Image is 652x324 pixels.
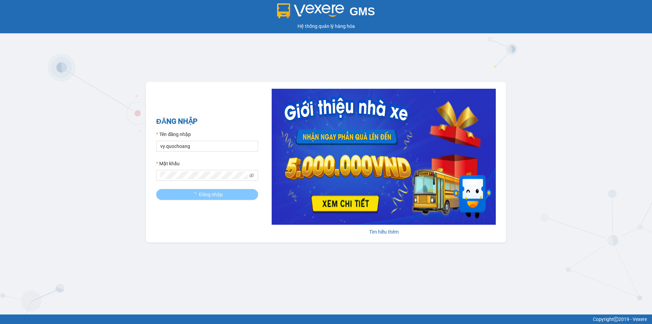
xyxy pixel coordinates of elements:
[199,191,223,198] span: Đăng nhập
[160,172,248,179] input: Mật khẩu
[249,173,254,178] span: eye-invisible
[192,192,199,197] span: loading
[156,131,191,138] label: Tên đăng nhập
[156,116,258,127] h2: ĐĂNG NHẬP
[2,22,650,30] div: Hệ thống quản lý hàng hóa
[156,160,180,167] label: Mật khẩu
[5,316,647,323] div: Copyright 2019 - Vexere
[272,89,496,225] img: banner-0
[277,10,375,16] a: GMS
[272,228,496,236] div: Tìm hiểu thêm
[277,3,344,18] img: logo 2
[614,317,618,322] span: copyright
[156,141,258,152] input: Tên đăng nhập
[156,189,258,200] button: Đăng nhập
[349,5,375,18] span: GMS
